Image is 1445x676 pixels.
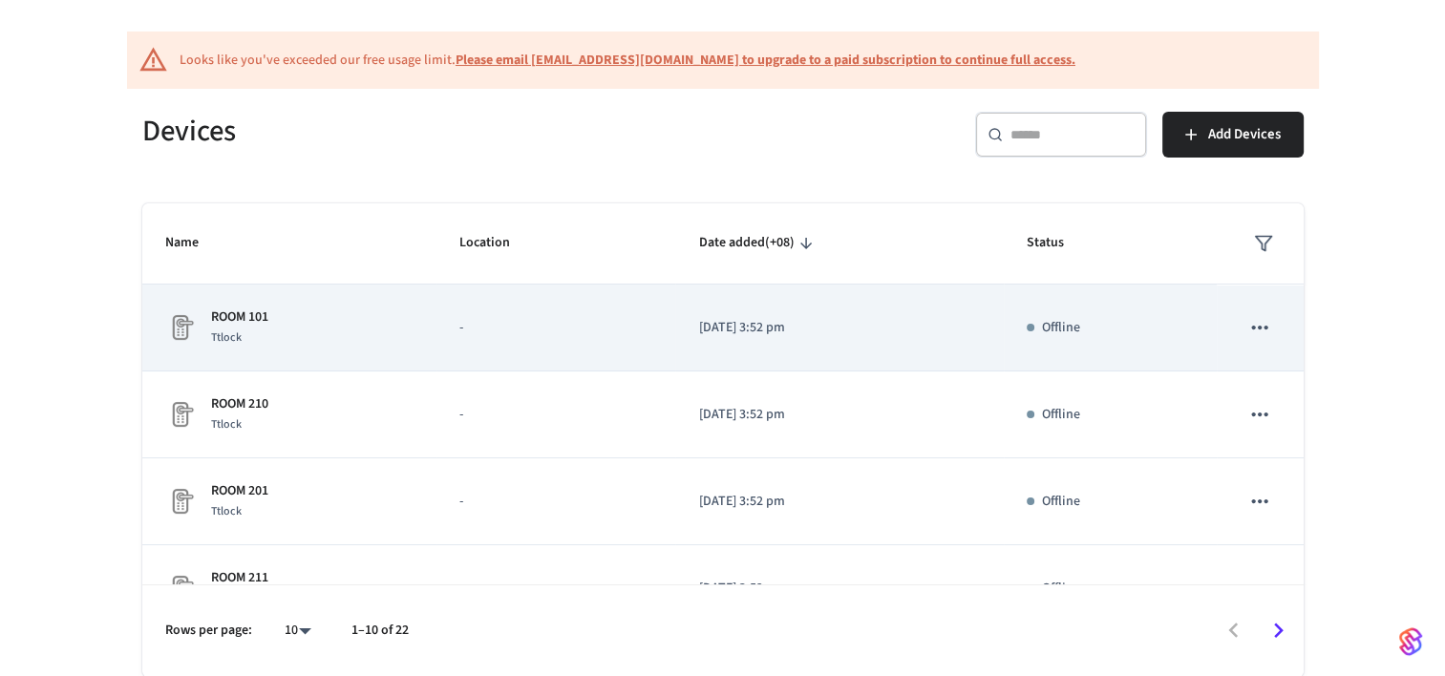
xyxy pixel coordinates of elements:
p: ROOM 211 [211,568,268,588]
div: Looks like you've exceeded our free usage limit. [180,51,1075,71]
span: Ttlock [211,329,242,346]
p: Offline [1042,405,1080,425]
p: 1–10 of 22 [351,621,409,641]
p: - [459,492,653,512]
span: Add Devices [1208,122,1281,147]
button: Go to next page [1256,608,1301,653]
span: Location [459,228,535,258]
p: ROOM 210 [211,394,268,414]
div: 10 [275,617,321,644]
span: Ttlock [211,416,242,433]
p: - [459,318,653,338]
span: Date added(+08) [698,228,818,258]
p: Offline [1042,492,1080,512]
img: Placeholder Lock Image [165,399,196,430]
button: Add Devices [1162,112,1304,158]
img: Placeholder Lock Image [165,312,196,343]
p: [DATE] 3:52 pm [698,492,981,512]
span: Ttlock [211,503,242,519]
p: Offline [1042,318,1080,338]
img: Placeholder Lock Image [165,573,196,603]
p: Rows per page: [165,621,252,641]
img: SeamLogoGradient.69752ec5.svg [1399,626,1422,657]
p: Offline [1042,579,1080,599]
img: Placeholder Lock Image [165,486,196,517]
span: Status [1027,228,1089,258]
p: - [459,405,653,425]
span: Name [165,228,223,258]
p: [DATE] 3:52 pm [698,405,981,425]
a: Please email [EMAIL_ADDRESS][DOMAIN_NAME] to upgrade to a paid subscription to continue full access. [456,51,1075,70]
p: ROOM 101 [211,307,268,327]
p: - [459,579,653,599]
p: ROOM 201 [211,481,268,501]
p: [DATE] 3:52 pm [698,318,981,338]
h5: Devices [142,112,712,151]
p: [DATE] 3:52 pm [698,579,981,599]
